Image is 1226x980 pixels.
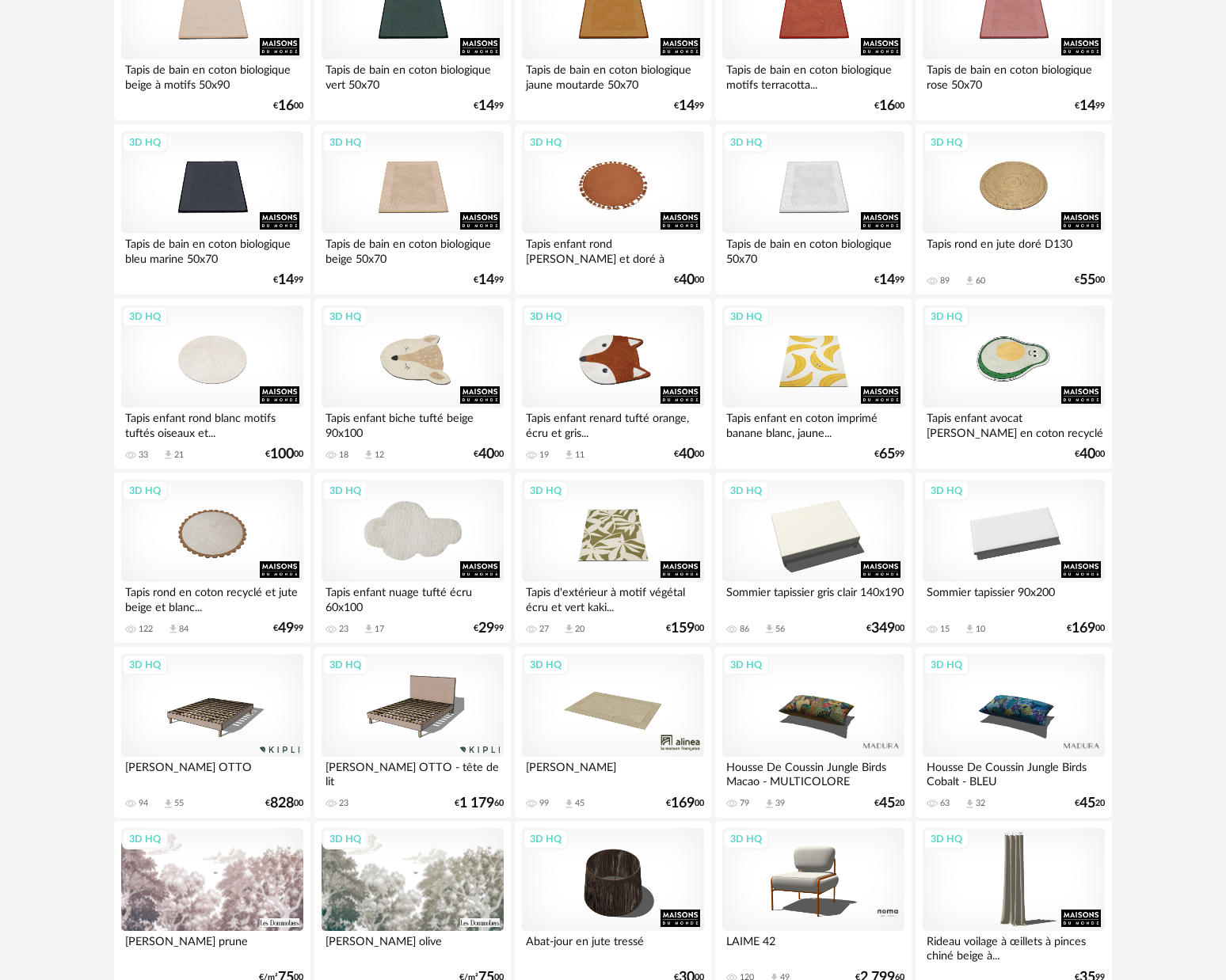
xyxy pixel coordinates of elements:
div: 17 [375,624,384,635]
a: 3D HQ [PERSON_NAME] OTTO - tête de lit 23 €1 17960 [314,647,511,818]
a: 3D HQ Sommier tapissier 90x200 15 Download icon 10 €16900 [916,473,1112,644]
div: 89 [940,275,950,287]
div: 99 [539,798,549,809]
div: Tapis de bain en coton biologique beige 50x70 [322,234,504,265]
div: 3D HQ [523,829,569,849]
a: 3D HQ [PERSON_NAME] 99 Download icon 45 €16900 [515,647,711,818]
div: 3D HQ [523,655,569,675]
a: 3D HQ Tapis enfant avocat [PERSON_NAME] en coton recyclé 92x116 €4000 [916,298,1112,469]
span: 14 [679,101,695,112]
span: 16 [879,101,895,112]
div: 63 [940,798,950,809]
div: 3D HQ [723,829,769,849]
span: Download icon [964,623,976,635]
a: 3D HQ Sommier tapissier gris clair 140x190 86 Download icon 56 €34900 [715,473,912,644]
div: € 99 [474,101,504,112]
div: Tapis enfant rond blanc motifs tuftés oiseaux et... [121,408,303,439]
div: € 00 [674,449,704,460]
span: 169 [1072,623,1095,634]
div: Tapis enfant biche tufté beige 90x100 [322,408,504,439]
div: 12 [375,450,384,461]
span: 169 [671,798,695,809]
div: € 99 [273,623,303,634]
div: 23 [339,624,348,635]
div: 3D HQ [122,306,168,327]
div: 10 [976,624,985,635]
div: 39 [775,798,785,809]
div: € 99 [474,623,504,634]
span: Download icon [162,798,174,810]
span: Download icon [363,623,375,635]
a: 3D HQ Tapis de bain en coton biologique 50x70 €1499 [715,124,912,295]
div: [PERSON_NAME] OTTO [121,757,303,788]
div: 86 [740,624,749,635]
div: Tapis rond en jute doré D130 [923,234,1105,265]
div: 3D HQ [523,132,569,153]
span: 14 [478,275,494,286]
a: 3D HQ Tapis rond en jute doré D130 89 Download icon 60 €5500 [916,124,1112,295]
div: € 00 [874,101,904,112]
a: 3D HQ Housse De Coussin Jungle Birds Macao - MULTICOLORE 79 Download icon 39 €4520 [715,647,912,818]
span: 14 [879,275,895,286]
div: 94 [139,798,148,809]
div: 3D HQ [122,481,168,501]
span: 49 [278,623,294,634]
div: [PERSON_NAME] [522,757,704,788]
a: 3D HQ Tapis de bain en coton biologique beige 50x70 €1499 [314,124,511,295]
div: € 00 [1075,275,1105,286]
div: 3D HQ [923,829,969,849]
div: 60 [976,275,985,287]
div: 84 [179,624,188,635]
div: 20 [575,624,584,635]
div: Tapis de bain en coton biologique vert 50x70 [322,59,504,91]
div: Rideau voilage à œillets à pinces chiné beige à... [923,931,1105,963]
a: 3D HQ Tapis enfant nuage tufté écru 60x100 23 Download icon 17 €2999 [314,473,511,644]
a: 3D HQ [PERSON_NAME] OTTO 94 Download icon 55 €82800 [114,647,310,818]
a: 3D HQ Housse De Coussin Jungle Birds Cobalt - BLEU 63 Download icon 32 €4520 [916,647,1112,818]
span: Download icon [563,449,575,461]
div: 3D HQ [523,306,569,327]
span: 65 [879,449,895,460]
div: 3D HQ [723,481,769,501]
div: Tapis de bain en coton biologique beige à motifs 50x90 [121,59,303,91]
div: LAIME 42 [722,931,904,963]
div: € 99 [273,275,303,286]
span: 1 179 [459,798,494,809]
span: Download icon [964,275,976,287]
div: 79 [740,798,749,809]
span: Download icon [563,798,575,810]
div: € 00 [273,101,303,112]
div: € 00 [1075,449,1105,460]
div: Tapis de bain en coton biologique 50x70 [722,234,904,265]
span: 40 [478,449,494,460]
div: [PERSON_NAME] olive [322,931,504,963]
div: 122 [139,624,153,635]
span: Download icon [763,798,775,810]
div: 32 [976,798,985,809]
div: Tapis enfant nuage tufté écru 60x100 [322,582,504,613]
span: Download icon [763,623,775,635]
span: 159 [671,623,695,634]
div: 3D HQ [322,481,368,501]
div: € 00 [474,449,504,460]
div: [PERSON_NAME] OTTO - tête de lit [322,757,504,788]
a: 3D HQ Tapis de bain en coton biologique bleu marine 50x70 €1499 [114,124,310,295]
span: Download icon [964,798,976,810]
div: 3D HQ [322,655,368,675]
span: 45 [1079,798,1095,809]
a: 3D HQ Tapis enfant rond [PERSON_NAME] et doré à pompons D110 €4000 [515,124,711,295]
div: € 20 [874,798,904,809]
span: 14 [1079,101,1095,112]
div: Tapis de bain en coton biologique bleu marine 50x70 [121,234,303,265]
div: 3D HQ [723,306,769,327]
div: Tapis d'extérieur à motif végétal écru et vert kaki... [522,582,704,613]
span: 45 [879,798,895,809]
div: 19 [539,450,549,461]
span: Download icon [363,449,375,461]
span: 40 [679,275,695,286]
div: € 99 [674,101,704,112]
div: Tapis de bain en coton biologique jaune moutarde 50x70 [522,59,704,91]
div: 21 [174,450,184,461]
div: 55 [174,798,184,809]
div: 15 [940,624,950,635]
